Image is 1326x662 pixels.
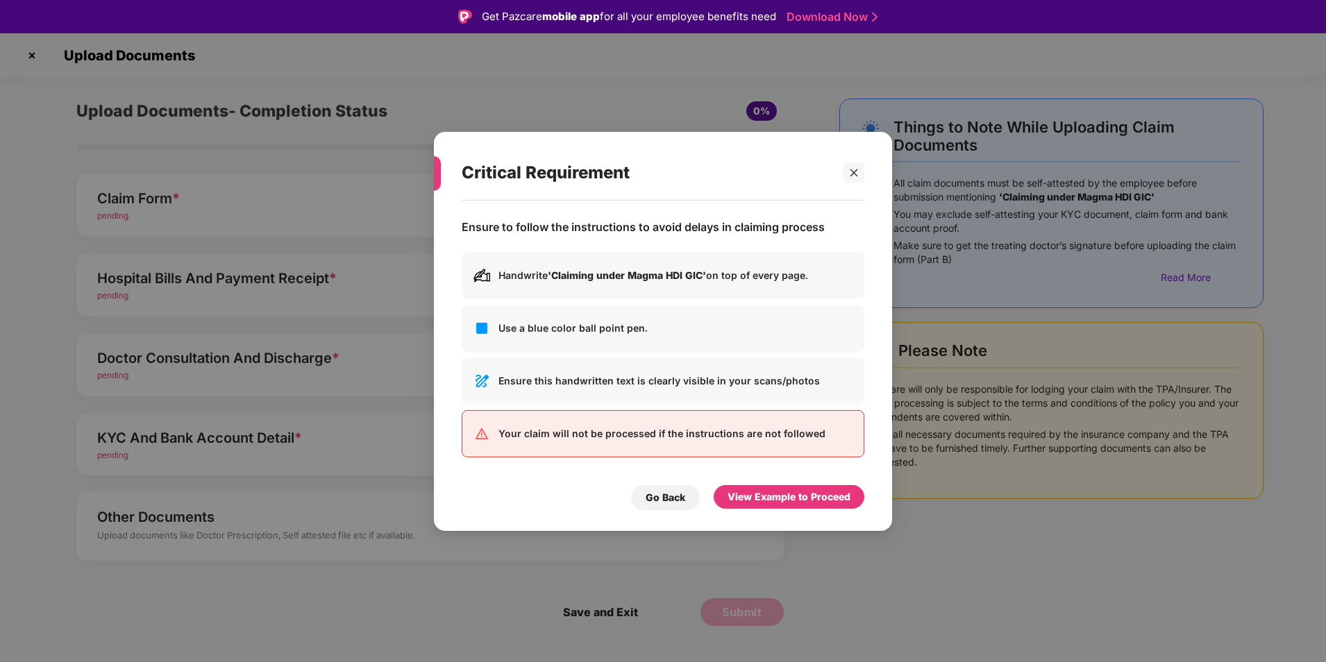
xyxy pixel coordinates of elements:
strong: mobile app [542,10,600,23]
div: View Example to Proceed [728,489,850,504]
img: svg+xml;base64,PHN2ZyB3aWR0aD0iMjQiIGhlaWdodD0iMjQiIHZpZXdCb3g9IjAgMCAyNCAyNCIgZmlsbD0ibm9uZSIgeG... [473,372,490,389]
span: close [849,167,859,177]
p: Use a blue color ball point pen. [498,320,853,335]
p: Handwrite on top of every page. [498,267,853,282]
div: Get Pazcare for all your employee benefits need [482,8,776,25]
p: Ensure this handwritten text is clearly visible in your scans/photos [498,373,853,388]
img: svg+xml;base64,PHN2ZyB3aWR0aD0iMjQiIGhlaWdodD0iMjQiIHZpZXdCb3g9IjAgMCAyNCAyNCIgZmlsbD0ibm9uZSIgeG... [473,425,490,441]
b: 'Claiming under Magma HDI GIC' [548,269,706,280]
p: Your claim will not be processed if the instructions are not followed [498,425,853,441]
a: Download Now [787,10,873,24]
div: Critical Requirement [462,146,831,200]
div: Go Back [646,489,685,504]
img: svg+xml;base64,PHN2ZyB3aWR0aD0iMjQiIGhlaWdodD0iMjQiIHZpZXdCb3g9IjAgMCAyNCAyNCIgZmlsbD0ibm9uZSIgeG... [473,319,490,336]
img: svg+xml;base64,PHN2ZyB3aWR0aD0iMjAiIGhlaWdodD0iMjAiIHZpZXdCb3g9IjAgMCAyMCAyMCIgZmlsbD0ibm9uZSIgeG... [473,266,490,283]
p: Ensure to follow the instructions to avoid delays in claiming process [462,219,825,234]
img: Logo [458,10,472,24]
img: Stroke [872,10,878,24]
